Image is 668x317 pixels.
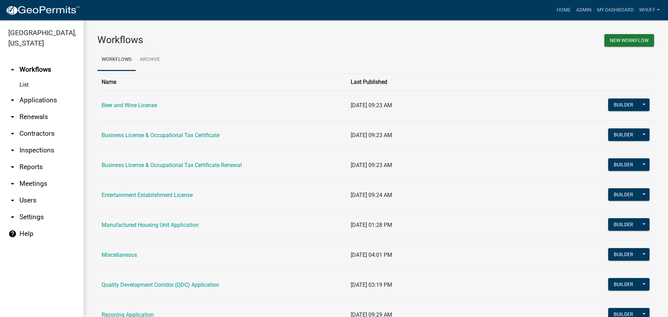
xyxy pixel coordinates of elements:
[351,162,392,168] span: [DATE] 09:23 AM
[102,222,199,228] a: Manufactured Housing Unit Application
[97,34,371,46] h3: Workflows
[608,218,639,231] button: Builder
[136,49,164,71] a: Archive
[102,282,219,288] a: Quality Development Corridor (QDC) Application
[102,102,157,109] a: Beer and Wine License
[347,73,569,90] th: Last Published
[608,98,639,111] button: Builder
[8,196,17,205] i: arrow_drop_down
[8,129,17,138] i: arrow_drop_down
[8,213,17,221] i: arrow_drop_down
[351,192,392,198] span: [DATE] 09:24 AM
[8,96,17,104] i: arrow_drop_down
[8,113,17,121] i: arrow_drop_down
[102,162,242,168] a: Business License & Occupational Tax Certificate Renewal
[8,163,17,171] i: arrow_drop_down
[351,222,392,228] span: [DATE] 01:28 PM
[102,132,220,138] a: Business License & Occupational Tax Certificate
[608,158,639,171] button: Builder
[351,252,392,258] span: [DATE] 04:01 PM
[608,188,639,201] button: Builder
[573,3,594,17] a: Admin
[604,34,654,47] button: New Workflow
[554,3,573,17] a: Home
[8,180,17,188] i: arrow_drop_down
[351,132,392,138] span: [DATE] 09:23 AM
[102,192,193,198] a: Entertainment Establishment License
[97,49,136,71] a: Workflows
[8,146,17,154] i: arrow_drop_down
[608,128,639,141] button: Builder
[594,3,636,17] a: My Dashboard
[97,73,347,90] th: Name
[8,230,17,238] i: help
[636,3,662,17] a: whuff
[351,102,392,109] span: [DATE] 09:23 AM
[608,248,639,261] button: Builder
[351,282,392,288] span: [DATE] 03:19 PM
[608,278,639,291] button: Builder
[102,252,137,258] a: Miscellaneous
[8,65,17,74] i: arrow_drop_up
